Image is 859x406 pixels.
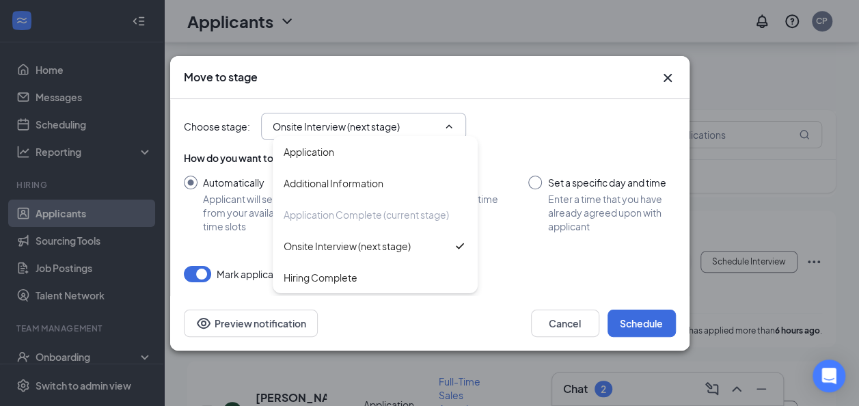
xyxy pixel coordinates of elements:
div: Hiring Complete [284,270,357,285]
div: Open Intercom Messenger [813,360,845,392]
button: Cancel [531,310,599,337]
svg: Checkmark [453,239,467,253]
button: Close [659,70,676,86]
div: How do you want to schedule time with the applicant? [184,151,676,165]
span: Mark applicant(s) as Completed for Application Complete [217,266,473,282]
button: Schedule [608,310,676,337]
div: Onsite Interview (next stage) [284,239,411,254]
div: Application [284,144,334,159]
span: Choose stage : [184,119,250,134]
svg: Cross [659,70,676,86]
button: Preview notificationEye [184,310,318,337]
svg: Eye [195,315,212,331]
svg: ChevronUp [444,121,454,132]
div: Additional Information [284,176,383,191]
h3: Move to stage [184,70,258,85]
div: Application Complete (current stage) [284,207,449,222]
